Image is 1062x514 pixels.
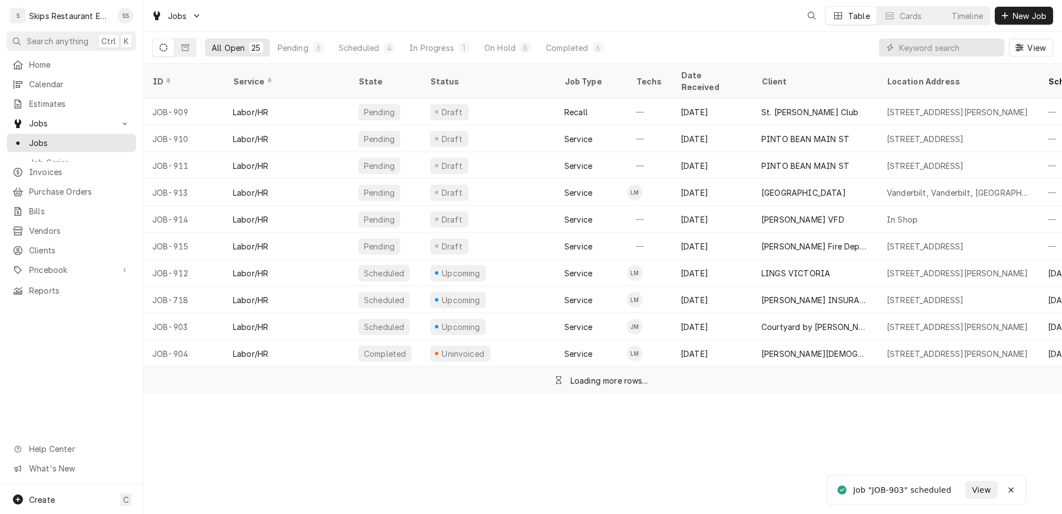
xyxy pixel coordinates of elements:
div: Labor/HR [233,241,268,252]
div: JOB-915 [143,233,224,260]
span: Clients [29,244,130,256]
span: Job Series [29,157,130,168]
span: Jobs [29,117,114,129]
div: 6 [595,42,602,54]
div: [DATE] [672,340,752,367]
span: Estimates [29,98,130,110]
div: [DATE] [672,98,752,125]
div: Labor/HR [233,214,268,225]
div: Completed [546,42,588,54]
div: [DATE] [672,179,752,206]
div: In Progress [409,42,454,54]
div: Service [564,348,592,360]
div: [STREET_ADDRESS] [887,133,964,145]
div: 8 [522,42,529,54]
div: Jason Marroquin's Avatar [627,319,643,334]
span: Reports [29,285,130,296]
div: Timeline [952,10,983,22]
span: Create [29,495,55,504]
div: [DATE] [672,125,752,152]
div: [STREET_ADDRESS][PERSON_NAME] [887,321,1028,333]
div: Labor/HR [233,133,268,145]
div: [DATE] [672,233,752,260]
div: Pending [278,42,308,54]
div: LM [627,185,643,200]
div: LM [627,265,643,281]
div: Upcoming [441,294,482,306]
span: View [1025,42,1048,54]
div: — [627,98,672,125]
div: Recall [564,106,588,118]
span: Help Center [29,443,129,455]
span: Invoices [29,166,130,178]
div: [STREET_ADDRESS][PERSON_NAME] [887,348,1028,360]
a: Estimates [7,95,136,113]
div: 6 [315,42,322,54]
div: Service [564,133,592,145]
div: Loading more rows... [570,375,648,386]
div: Courtyard by [PERSON_NAME] [761,321,869,333]
span: Pricebook [29,264,114,276]
div: Labor/HR [233,294,268,306]
div: On Hold [484,42,516,54]
div: JOB-910 [143,125,224,152]
div: Skips Restaurant Equipment [29,10,111,22]
a: Purchase Orders [7,182,136,201]
div: — [627,233,672,260]
span: What's New [29,463,129,474]
div: Draft [440,187,464,199]
span: Search anything [27,35,88,47]
div: State [358,76,412,87]
a: Clients [7,241,136,260]
div: Upcoming [441,267,482,279]
div: Cards [900,10,922,22]
div: JOB-914 [143,206,224,233]
div: Scheduled [363,294,405,306]
div: Pending [363,133,396,145]
div: LM [627,346,643,361]
div: LINGS VICTORIA [761,267,830,279]
span: View [970,484,993,496]
div: JOB-904 [143,340,224,367]
div: Longino Monroe's Avatar [627,292,643,308]
a: Go to Help Center [7,440,136,458]
div: LM [627,292,643,308]
div: JOB-913 [143,179,224,206]
div: Service [564,294,592,306]
div: JM [627,319,643,334]
div: Job Type [564,76,618,87]
a: Jobs [7,134,136,152]
div: ID [152,76,213,87]
div: Service [233,76,338,87]
div: Client [761,76,867,87]
div: PINTO BEAN MAIN ST [761,133,849,145]
div: Upcoming [441,321,482,333]
div: 1 [461,42,467,54]
div: Draft [440,133,464,145]
span: Vendors [29,225,130,237]
div: — [627,206,672,233]
a: Home [7,55,136,74]
div: [STREET_ADDRESS] [887,160,964,172]
div: Pending [363,106,396,118]
div: Labor/HR [233,348,268,360]
a: Go to Pricebook [7,261,136,279]
div: Table [848,10,870,22]
div: Labor/HR [233,106,268,118]
div: Techs [636,76,663,87]
div: Scheduled [363,321,405,333]
div: Pending [363,160,396,172]
span: Jobs [168,10,187,22]
div: In Shop [887,214,918,225]
div: Scheduled [363,267,405,279]
div: [PERSON_NAME] VFD [761,214,844,225]
div: S [10,8,26,23]
div: 4 [386,42,392,54]
div: Draft [440,106,464,118]
div: Pending [363,214,396,225]
div: JOB-903 [143,313,224,340]
a: Vendors [7,221,136,240]
div: 25 [251,42,260,54]
div: Longino Monroe's Avatar [627,346,643,361]
div: Service [564,214,592,225]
